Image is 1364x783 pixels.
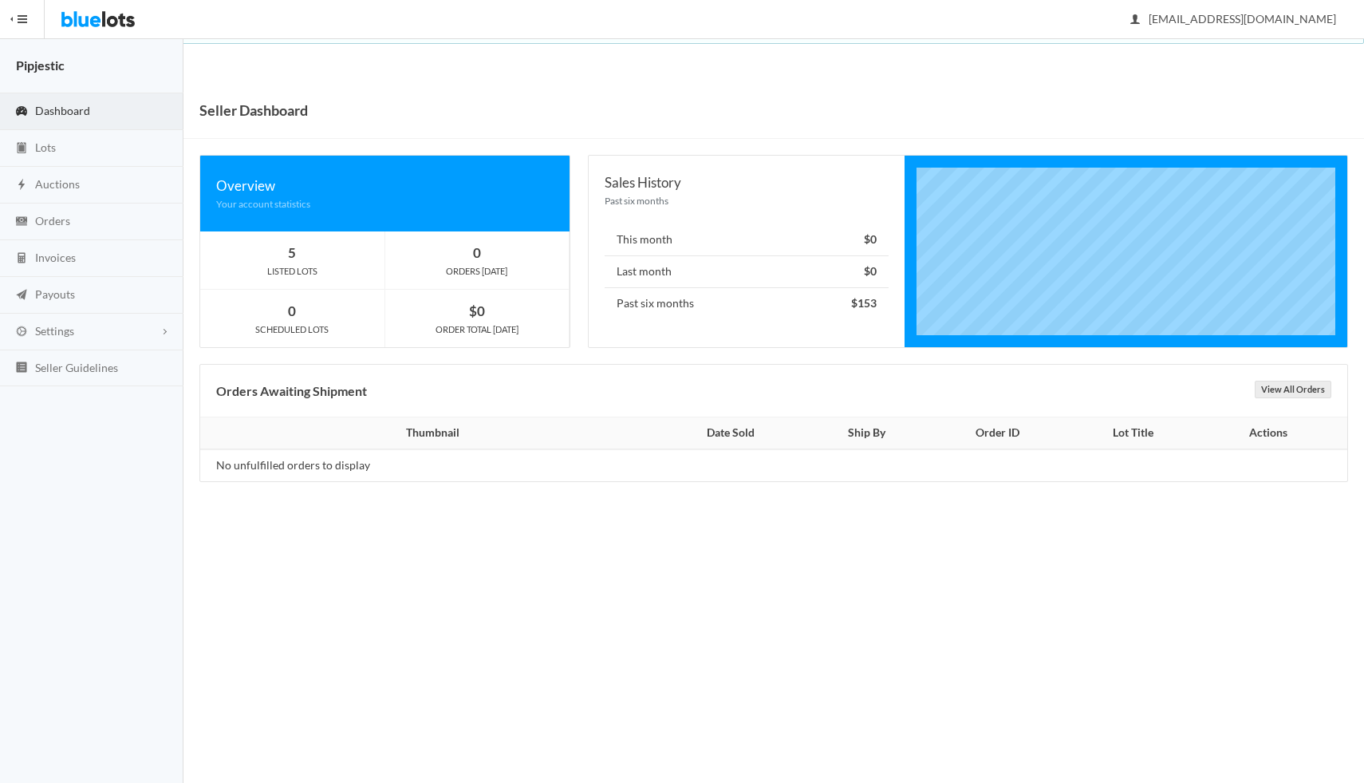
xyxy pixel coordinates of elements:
[14,178,30,193] ion-icon: flash
[216,175,554,196] div: Overview
[1067,417,1198,449] th: Lot Title
[35,251,76,264] span: Invoices
[864,232,877,246] strong: $0
[805,417,928,449] th: Ship By
[35,361,118,374] span: Seller Guidelines
[35,214,70,227] span: Orders
[864,264,877,278] strong: $0
[14,215,30,230] ion-icon: cash
[605,193,889,208] div: Past six months
[216,383,367,398] b: Orders Awaiting Shipment
[656,417,805,449] th: Date Sold
[605,224,889,256] li: This month
[200,417,656,449] th: Thumbnail
[469,303,485,319] strong: $0
[35,324,74,338] span: Settings
[216,196,554,212] div: Your account statistics
[288,303,296,319] strong: 0
[200,322,384,337] div: SCHEDULED LOTS
[14,288,30,303] ion-icon: paper plane
[1131,12,1336,26] span: [EMAIL_ADDRESS][DOMAIN_NAME]
[200,449,656,481] td: No unfulfilled orders to display
[1255,381,1331,398] a: View All Orders
[16,57,65,73] strong: Pipjestic
[14,325,30,340] ion-icon: cog
[199,98,308,122] h1: Seller Dashboard
[473,244,481,261] strong: 0
[35,140,56,154] span: Lots
[35,177,80,191] span: Auctions
[200,264,384,279] div: LISTED LOTS
[605,172,889,193] div: Sales History
[288,244,296,261] strong: 5
[851,296,877,310] strong: $153
[14,361,30,376] ion-icon: list box
[1127,13,1143,28] ion-icon: person
[1198,417,1347,449] th: Actions
[14,141,30,156] ion-icon: clipboard
[605,287,889,319] li: Past six months
[14,105,30,120] ion-icon: speedometer
[35,287,75,301] span: Payouts
[605,255,889,288] li: Last month
[928,417,1067,449] th: Order ID
[14,251,30,267] ion-icon: calculator
[385,264,570,279] div: ORDERS [DATE]
[35,104,90,117] span: Dashboard
[385,322,570,337] div: ORDER TOTAL [DATE]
